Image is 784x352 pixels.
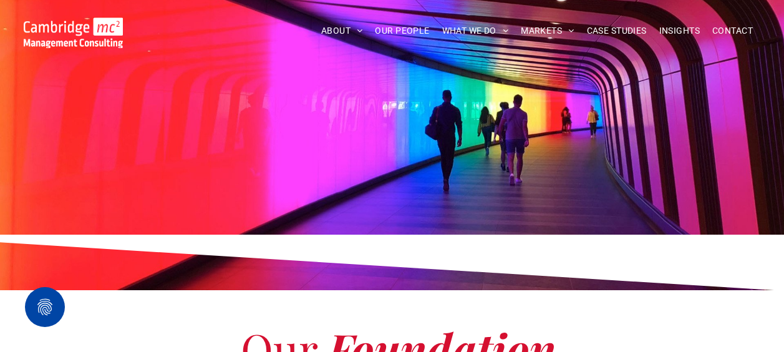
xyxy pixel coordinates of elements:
[706,21,759,41] a: CONTACT
[436,21,515,41] a: WHAT WE DO
[515,21,580,41] a: MARKETS
[24,19,123,32] a: Your Business Transformed | Cambridge Management Consulting
[24,17,123,48] img: Go to Homepage
[315,21,369,41] a: ABOUT
[581,21,653,41] a: CASE STUDIES
[369,21,435,41] a: OUR PEOPLE
[653,21,706,41] a: INSIGHTS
